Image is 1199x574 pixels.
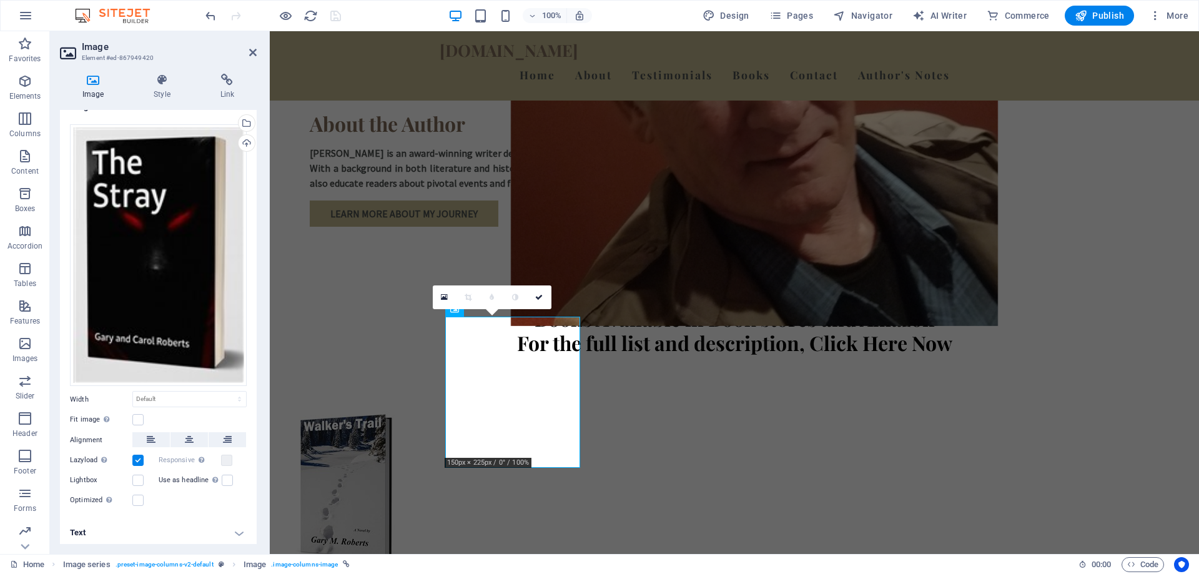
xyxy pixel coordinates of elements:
[271,557,338,572] span: . image-columns-image
[204,9,218,23] i: Undo: Change alternative text (Ctrl+Z)
[70,396,132,403] label: Width
[1174,557,1189,572] button: Usercentrics
[1078,557,1112,572] h6: Session time
[528,285,551,309] a: Confirm ( Ctrl ⏎ )
[1100,560,1102,569] span: :
[12,354,38,364] p: Images
[303,9,318,23] i: Reload page
[63,557,350,572] nav: breadcrumb
[82,52,232,64] h3: Element #ed-867949420
[1075,9,1124,22] span: Publish
[82,41,257,52] h2: Image
[523,8,567,23] button: 100%
[10,557,44,572] a: Click to cancel selection. Double-click to open Pages
[1144,6,1193,26] button: More
[203,8,218,23] button: undo
[131,74,197,100] h4: Style
[769,9,813,22] span: Pages
[9,129,41,139] p: Columns
[219,561,224,568] i: This element is a customizable preset
[456,285,480,309] a: Crop mode
[35,20,61,30] div: v 4.0.25
[912,9,967,22] span: AI Writer
[1065,6,1134,26] button: Publish
[833,9,892,22] span: Navigator
[433,285,456,309] a: Select files from the file manager, stock photos, or upload file(s)
[764,6,818,26] button: Pages
[9,91,41,101] p: Elements
[198,74,257,100] h4: Link
[703,9,749,22] span: Design
[504,285,528,309] a: Greyscale
[60,518,257,548] h4: Text
[32,32,137,42] div: Domain: [DOMAIN_NAME]
[70,493,132,508] label: Optimized
[159,453,221,468] label: Responsive
[70,124,247,387] div: TheStrayBookForm150x225-Q58zbBClN7xbakK4YfwRUw.jpg
[1092,557,1111,572] span: 00 00
[14,466,36,476] p: Footer
[72,8,165,23] img: Editor Logo
[70,433,132,448] label: Alignment
[138,74,210,82] div: Keywords by Traffic
[60,74,131,100] h4: Image
[34,72,44,82] img: tab_domain_overview_orange.svg
[116,557,214,572] span: . preset-image-columns-v2-default
[698,6,754,26] button: Design
[907,6,972,26] button: AI Writer
[16,391,35,401] p: Slider
[70,412,132,427] label: Fit image
[541,8,561,23] h6: 100%
[12,428,37,438] p: Header
[63,557,111,572] span: Click to select. Double-click to edit
[698,6,754,26] div: Design (Ctrl+Alt+Y)
[574,10,585,21] i: On resize automatically adjust zoom level to fit chosen device.
[10,316,40,326] p: Features
[15,204,36,214] p: Boxes
[1127,557,1158,572] span: Code
[159,473,222,488] label: Use as headline
[1122,557,1164,572] button: Code
[70,453,132,468] label: Lazyload
[14,279,36,289] p: Tables
[270,31,1199,554] iframe: To enrich screen reader interactions, please activate Accessibility in Grammarly extension settings
[303,8,318,23] button: reload
[982,6,1055,26] button: Commerce
[987,9,1050,22] span: Commerce
[1149,9,1188,22] span: More
[244,557,266,572] span: Click to select. Double-click to edit
[47,74,112,82] div: Domain Overview
[124,72,134,82] img: tab_keywords_by_traffic_grey.svg
[828,6,897,26] button: Navigator
[7,241,42,251] p: Accordion
[11,166,39,176] p: Content
[14,503,36,513] p: Forms
[480,285,504,309] a: Blur
[20,20,30,30] img: logo_orange.svg
[70,473,132,488] label: Lightbox
[9,54,41,64] p: Favorites
[343,561,350,568] i: This element is linked
[20,32,30,42] img: website_grey.svg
